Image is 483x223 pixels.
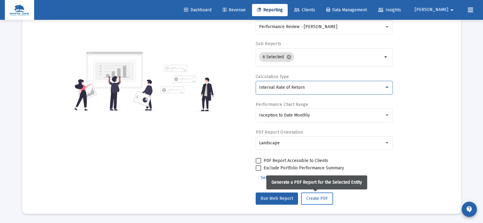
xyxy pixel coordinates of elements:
[179,4,216,16] a: Dashboard
[256,130,303,135] label: PDF Report Orientation
[326,7,367,13] span: Data Management
[286,54,292,60] mat-icon: cancel
[415,7,448,13] span: [PERSON_NAME]
[321,4,372,16] a: Data Management
[161,65,214,111] img: reporting-alt
[264,164,344,172] span: Exclude Portfolio Performance Summary
[259,113,310,118] span: Inception to Date Monthly
[252,4,288,16] a: Reporting
[184,7,211,13] span: Dashboard
[259,85,305,90] span: Internal Rate of Return
[289,4,320,16] a: Clients
[373,4,406,16] a: Insights
[294,7,315,13] span: Clients
[9,4,30,16] img: Dashboard
[259,52,294,62] mat-chip: 6 Selected
[306,196,328,201] span: Create PDF
[257,7,283,13] span: Reporting
[466,206,473,213] mat-icon: contact_support
[378,7,401,13] span: Insights
[256,192,298,205] button: Run Web Report
[264,157,328,164] span: PDF Report Accessible to Clients
[259,140,280,146] span: Landscape
[301,192,333,205] button: Create PDF
[259,51,382,63] mat-chip-list: Selection
[448,4,456,16] mat-icon: arrow_drop_down
[261,175,303,180] span: Select Custom Period
[259,24,337,29] span: Performance Review - [PERSON_NAME]
[407,4,463,16] button: [PERSON_NAME]
[223,7,246,13] span: Revenue
[256,41,281,46] label: Sub Reports
[218,4,250,16] a: Revenue
[314,175,350,180] span: Additional Options
[382,53,390,61] mat-icon: arrow_drop_down
[261,196,293,201] span: Run Web Report
[73,51,157,111] img: reporting
[256,102,308,107] label: Performance Chart Range
[256,74,289,79] label: Calculation Type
